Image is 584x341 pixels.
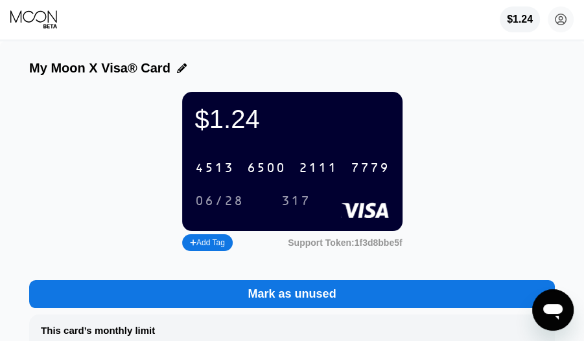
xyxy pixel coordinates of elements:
[29,61,170,76] div: My Moon X Visa® Card
[190,238,225,247] div: Add Tag
[351,161,390,176] div: 7779
[532,289,574,331] iframe: Button to launch messaging window
[195,194,244,209] div: 06/28
[195,105,390,134] div: $1.24
[248,287,336,302] div: Mark as unused
[195,161,234,176] div: 4513
[500,6,540,32] div: $1.24
[41,325,155,336] div: This card’s monthly limit
[247,161,286,176] div: 6500
[288,237,402,248] div: Support Token:1f3d8bbe5f
[185,190,253,212] div: 06/28
[507,14,533,25] div: $1.24
[299,161,338,176] div: 2111
[272,190,320,212] div: 317
[288,237,402,248] div: Support Token: 1f3d8bbe5f
[182,234,233,251] div: Add Tag
[281,194,310,209] div: 317
[29,280,555,308] div: Mark as unused
[187,155,397,181] div: 4513650021117779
